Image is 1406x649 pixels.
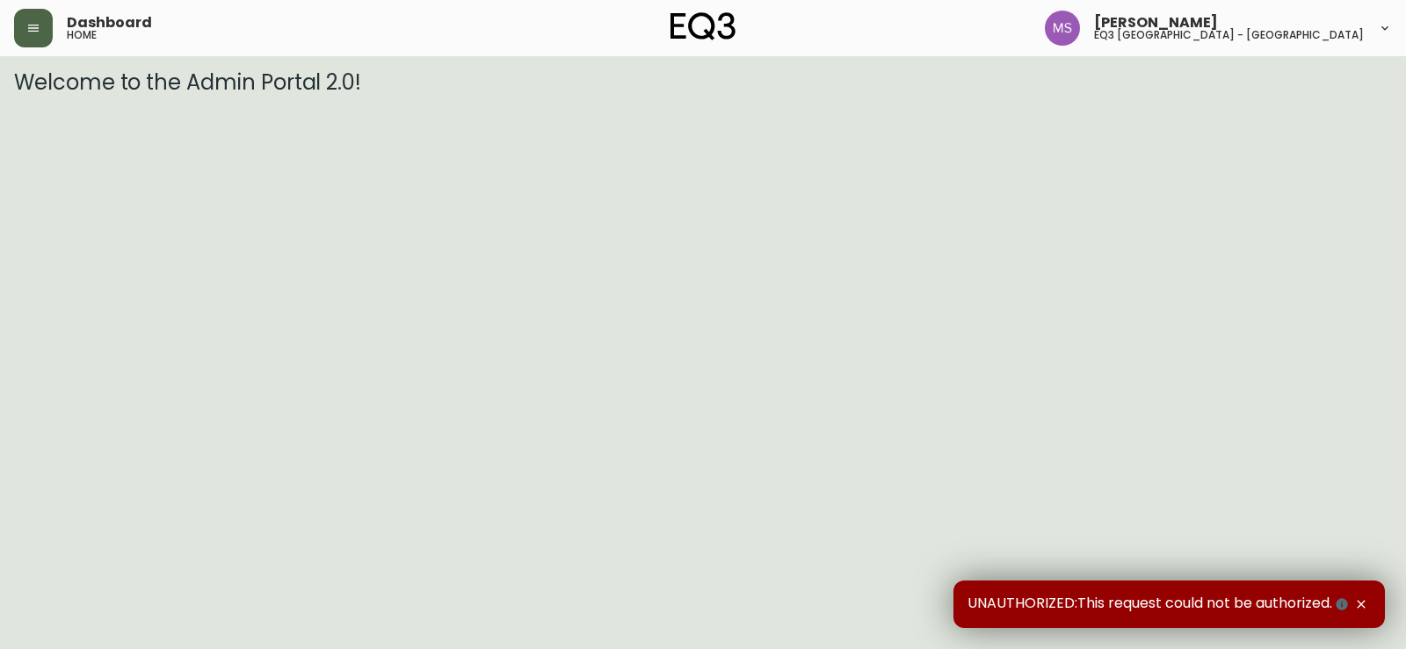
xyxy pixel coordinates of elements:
[14,70,1392,95] h3: Welcome to the Admin Portal 2.0!
[1094,30,1364,40] h5: eq3 [GEOGRAPHIC_DATA] - [GEOGRAPHIC_DATA]
[67,16,152,30] span: Dashboard
[1094,16,1218,30] span: [PERSON_NAME]
[968,595,1352,614] span: UNAUTHORIZED:This request could not be authorized.
[1045,11,1080,46] img: 1b6e43211f6f3cc0b0729c9049b8e7af
[67,30,97,40] h5: home
[670,12,736,40] img: logo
